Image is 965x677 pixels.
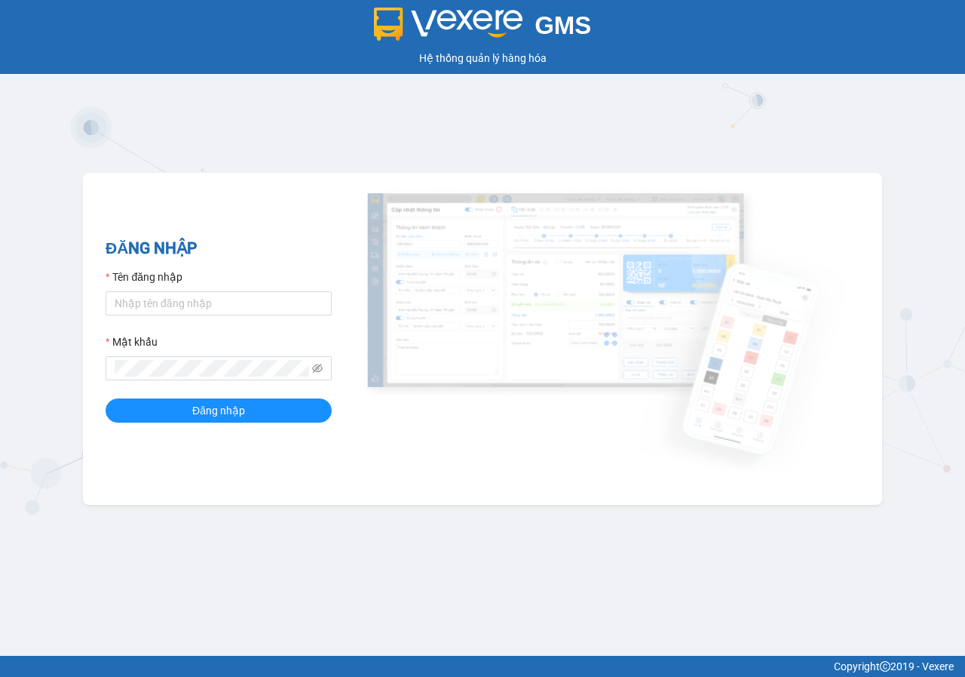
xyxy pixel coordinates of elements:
[880,661,890,672] span: copyright
[4,50,961,66] div: Hệ thống quản lý hàng hóa
[374,23,592,35] a: GMS
[106,399,332,423] button: Đăng nhập
[106,269,182,285] label: Tên đăng nhập
[11,658,954,675] div: Copyright 2019 - Vexere
[312,363,323,374] span: eye-invisible
[106,236,332,261] h2: ĐĂNG NHẬP
[106,334,158,350] label: Mật khẩu
[535,11,591,39] span: GMS
[192,402,245,419] span: Đăng nhập
[115,360,309,377] input: Mật khẩu
[374,8,523,41] img: logo 2
[106,291,332,315] input: Tên đăng nhập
